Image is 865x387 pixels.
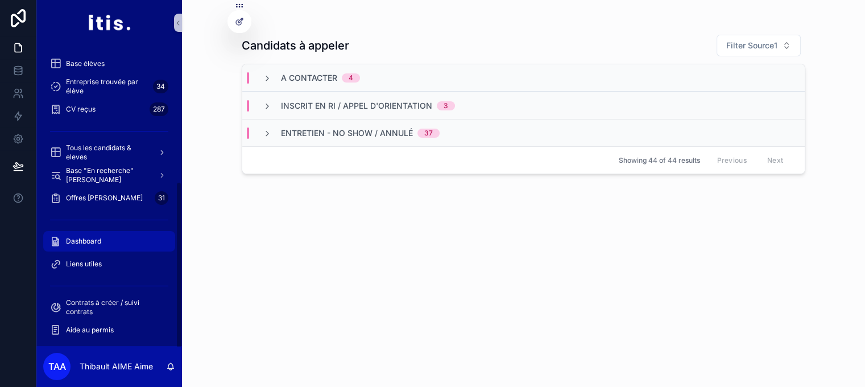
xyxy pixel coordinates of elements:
[66,237,101,246] span: Dashboard
[66,193,143,203] span: Offres [PERSON_NAME]
[66,59,105,68] span: Base élèves
[66,77,148,96] span: Entreprise trouvée par élève
[43,76,175,97] a: Entreprise trouvée par élève34
[80,361,153,372] p: Thibault AIME Aime
[43,53,175,74] a: Base élèves
[444,101,448,110] div: 3
[424,129,433,138] div: 37
[43,188,175,208] a: Offres [PERSON_NAME]31
[43,231,175,252] a: Dashboard
[43,320,175,340] a: Aide au permis
[66,260,102,269] span: Liens utiles
[66,105,96,114] span: CV reçus
[717,35,801,56] button: Select Button
[242,38,349,53] h1: Candidats à appeler
[153,80,168,93] div: 34
[150,102,168,116] div: 287
[48,360,66,373] span: TAA
[281,72,337,84] span: A contacter
[66,298,164,316] span: Contrats à créer / suivi contrats
[43,254,175,274] a: Liens utiles
[36,46,182,346] div: scrollable content
[281,100,432,112] span: Inscrit en RI / appel d'orientation
[88,14,130,32] img: App logo
[43,297,175,318] a: Contrats à créer / suivi contrats
[155,191,168,205] div: 31
[66,326,114,335] span: Aide au permis
[66,143,149,162] span: Tous les candidats & eleves
[43,142,175,163] a: Tous les candidats & eleves
[349,73,353,83] div: 4
[43,99,175,120] a: CV reçus287
[618,156,700,165] span: Showing 44 of 44 results
[43,165,175,186] a: Base "En recherche" [PERSON_NAME]
[726,40,777,51] span: Filter Source1
[281,127,413,139] span: Entretien - no show / annulé
[66,166,149,184] span: Base "En recherche" [PERSON_NAME]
